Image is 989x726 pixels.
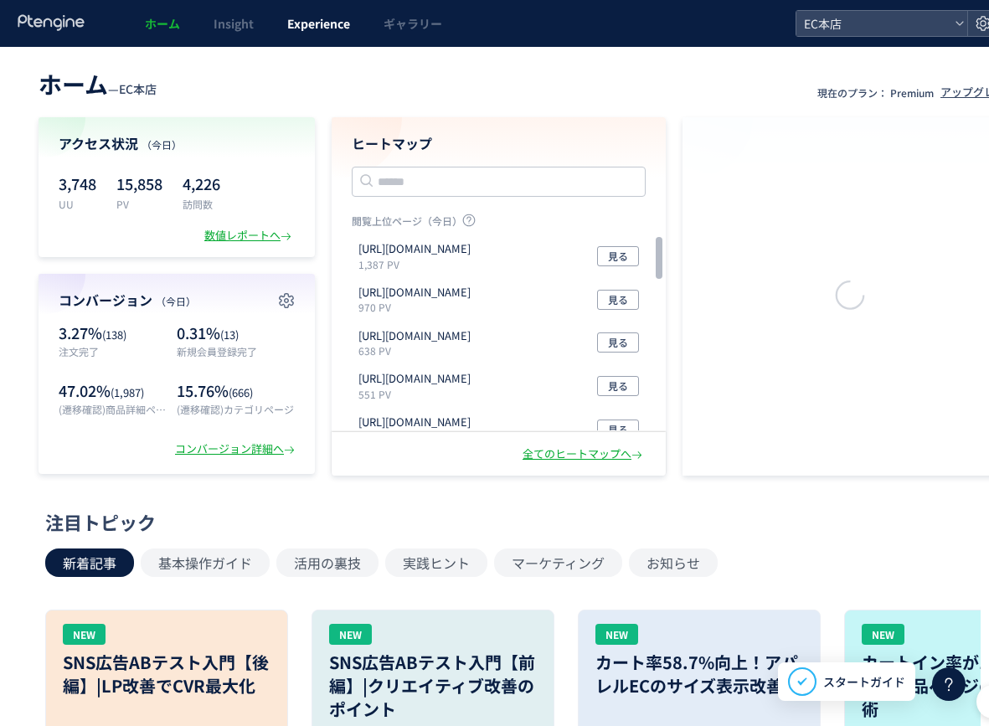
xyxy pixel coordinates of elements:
[862,624,904,645] div: NEW
[358,328,471,344] p: https://etvos.com/shop/g/gAF10530
[175,441,298,457] div: コンバージョン詳細へ
[156,294,196,308] span: （今日）
[59,380,168,402] p: 47.02%
[177,380,295,402] p: 15.76%
[214,15,254,32] span: Insight
[329,624,372,645] div: NEW
[39,67,108,100] span: ホーム
[358,414,471,430] p: https://etvos.com/shop/cart/cart.aspx
[384,15,442,32] span: ギャラリー
[63,624,106,645] div: NEW
[59,197,96,211] p: UU
[629,548,718,577] button: お知らせ
[59,134,295,153] h4: アクセス状況
[45,548,134,577] button: 新着記事
[116,197,162,211] p: PV
[142,137,182,152] span: （今日）
[597,246,639,266] button: 見る
[608,376,628,396] span: 見る
[358,300,477,314] p: 970 PV
[177,322,295,344] p: 0.31%
[597,332,639,353] button: 見る
[494,548,622,577] button: マーケティング
[358,257,477,271] p: 1,387 PV
[608,246,628,266] span: 見る
[358,371,471,387] p: https://etvos.com/shop/lp/make_perfectkit_standard.aspx
[287,15,350,32] span: Experience
[183,170,220,197] p: 4,226
[597,420,639,440] button: 見る
[59,322,168,344] p: 3.27%
[608,420,628,440] span: 見る
[352,134,646,153] h4: ヒートマップ
[276,548,379,577] button: 活用の裏技
[111,384,144,400] span: (1,987)
[63,651,270,698] h3: SNS広告ABテスト入門【後編】|LP改善でCVR最大化
[329,651,537,721] h3: SNS広告ABテスト入門【前編】|クリエイティブ改善のポイント
[141,548,270,577] button: 基本操作ガイド
[358,285,471,301] p: https://etvos.com/shop/customer/menu.aspx
[608,332,628,353] span: 見る
[229,384,253,400] span: (666)
[39,67,157,100] div: —
[817,85,934,100] p: 現在のプラン： Premium
[119,80,157,97] span: EC本店
[145,15,180,32] span: ホーム
[116,170,162,197] p: 15,858
[358,387,477,401] p: 551 PV
[385,548,487,577] button: 実践ヒント
[823,673,905,691] span: スタートガイド
[102,327,126,342] span: (138)
[183,197,220,211] p: 訪問数
[59,344,168,358] p: 注文完了
[59,402,168,416] p: (遷移確認)商品詳細ページ
[59,291,295,310] h4: コンバージョン
[220,327,239,342] span: (13)
[204,228,295,244] div: 数値レポートへ
[608,290,628,310] span: 見る
[595,651,803,698] h3: カート率58.7%向上！アパレルECのサイズ表示改善術
[597,290,639,310] button: 見る
[352,214,646,234] p: 閲覧上位ページ（今日）
[358,343,477,358] p: 638 PV
[59,170,96,197] p: 3,748
[523,446,646,462] div: 全てのヒートマップへ
[799,11,948,36] span: EC本店
[177,402,295,416] p: (遷移確認)カテゴリページ
[358,430,477,445] p: 528 PV
[595,624,638,645] div: NEW
[177,344,295,358] p: 新規会員登録完了
[358,241,471,257] p: https://etvos.com/shop/default.aspx
[597,376,639,396] button: 見る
